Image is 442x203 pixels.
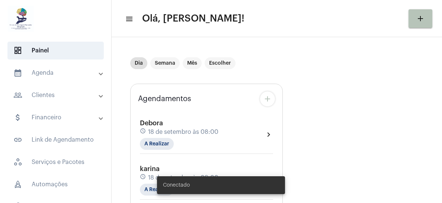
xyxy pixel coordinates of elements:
[7,175,104,193] span: Automações
[163,181,190,189] span: Conectado
[7,42,104,59] span: Painel
[13,113,22,122] mat-icon: sidenav icon
[138,95,191,103] span: Agendamentos
[6,4,36,33] img: 1ff2c318-fc1c-5a1d-e477-3330f4c7d1ae.jpg
[148,129,218,135] span: 18 de setembro às 08:00
[4,109,111,126] mat-expansion-panel-header: sidenav iconFinanceiro
[7,153,104,171] span: Serviços e Pacotes
[13,46,22,55] span: sidenav icon
[130,57,147,69] mat-chip: Dia
[140,184,174,196] mat-chip: A Realizar
[13,135,22,144] mat-icon: sidenav icon
[13,68,22,77] mat-icon: sidenav icon
[4,86,111,104] mat-expansion-panel-header: sidenav iconClientes
[150,57,180,69] mat-chip: Semana
[7,131,104,149] span: Link de Agendamento
[183,57,202,69] mat-chip: Mês
[13,68,99,77] mat-panel-title: Agenda
[4,64,111,82] mat-expansion-panel-header: sidenav iconAgenda
[13,113,99,122] mat-panel-title: Financeiro
[263,94,272,103] mat-icon: add
[140,128,147,136] mat-icon: schedule
[13,158,22,167] span: sidenav icon
[140,165,160,172] span: karina
[125,14,132,23] mat-icon: sidenav icon
[140,174,147,182] mat-icon: schedule
[13,180,22,189] span: sidenav icon
[140,138,174,150] mat-chip: A Realizar
[416,14,425,23] mat-icon: add
[142,13,244,25] span: Olá, [PERSON_NAME]!
[264,130,273,139] mat-icon: chevron_right
[13,91,99,100] mat-panel-title: Clientes
[140,120,163,126] span: Debora
[205,57,236,69] mat-chip: Escolher
[13,91,22,100] mat-icon: sidenav icon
